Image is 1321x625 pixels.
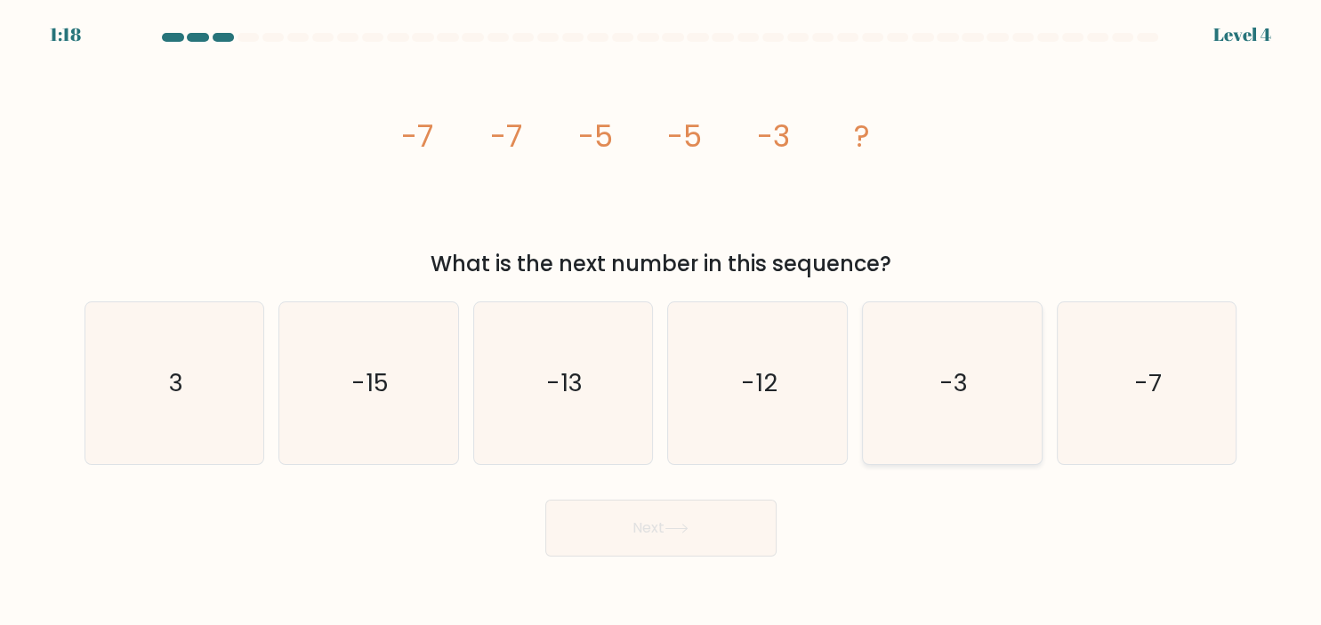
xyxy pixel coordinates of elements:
[545,500,777,557] button: Next
[490,116,522,157] tspan: -7
[401,116,433,157] tspan: -7
[577,116,612,157] tspan: -5
[854,116,870,157] tspan: ?
[939,365,968,400] text: -3
[546,365,583,400] text: -13
[169,365,183,400] text: 3
[351,365,389,400] text: -15
[756,116,789,157] tspan: -3
[1134,365,1162,400] text: -7
[666,116,701,157] tspan: -5
[95,248,1227,280] div: What is the next number in this sequence?
[50,21,81,48] div: 1:18
[741,365,777,400] text: -12
[1213,21,1271,48] div: Level 4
